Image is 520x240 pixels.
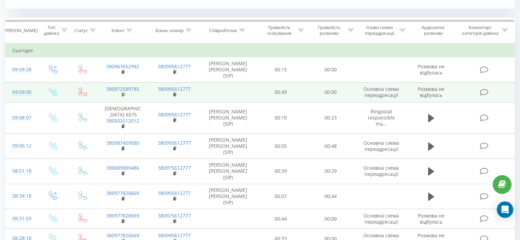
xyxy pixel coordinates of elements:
[158,212,191,219] a: 380975612777
[106,232,139,239] a: 380977820669
[200,102,256,133] td: [PERSON_NAME] [PERSON_NAME] (SIP)
[312,25,346,36] div: Тривалість розмови
[12,212,30,225] div: 08:31:03
[306,209,355,229] td: 00:00
[209,28,237,33] div: Співробітник
[200,159,256,184] td: [PERSON_NAME] [PERSON_NAME] (SIP)
[306,57,355,83] td: 00:00
[158,190,191,196] a: 380995612777
[12,139,30,153] div: 09:06:12
[418,212,444,225] span: Розмова не відбулась
[106,117,139,124] a: 380502012012
[158,232,191,239] a: 380995612777
[306,82,355,102] td: 00:00
[355,159,407,184] td: Основна схема переадресації
[497,201,513,218] div: Open Intercom Messenger
[355,209,407,229] td: Основна схема переадресації
[306,184,355,209] td: 00:44
[306,159,355,184] td: 00:29
[262,25,296,36] div: Тривалість очікування
[158,165,191,171] a: 380975612777
[256,102,306,133] td: 00:10
[413,25,453,36] div: Аудіозапис розмови
[368,108,395,127] span: Ringostat responsible ma...
[43,25,59,36] div: Тип дзвінка
[111,28,124,33] div: Клієнт
[106,140,139,146] a: 380987459080
[418,86,444,98] span: Розмова не відбулась
[158,140,191,146] a: 380995612777
[106,212,139,219] a: 380977820669
[5,44,515,57] td: Сьогодні
[12,189,30,203] div: 08:34:18
[106,86,139,92] a: 380972589785
[200,57,256,83] td: [PERSON_NAME] [PERSON_NAME] (SIP)
[355,133,407,159] td: Основна схема переадресації
[256,82,306,102] td: 00:49
[158,86,191,92] a: 380995612777
[306,133,355,159] td: 00:48
[362,25,398,36] div: Назва схеми переадресації
[460,25,500,36] div: Коментар/категорія дзвінка
[74,28,88,33] div: Статус
[12,165,30,178] div: 08:51:18
[3,28,38,33] div: [PERSON_NAME]
[106,165,139,171] a: 380689889486
[256,184,306,209] td: 00:07
[200,133,256,159] td: [PERSON_NAME] [PERSON_NAME] (SIP)
[306,102,355,133] td: 00:23
[12,63,30,76] div: 09:09:28
[158,111,191,118] a: 380995612777
[355,82,407,102] td: Основна схема переадресації
[256,57,306,83] td: 00:15
[156,28,184,33] div: Бізнес номер
[200,184,256,209] td: [PERSON_NAME] [PERSON_NAME] (SIP)
[97,102,148,133] td: [DEMOGRAPHIC_DATA] 6575
[106,190,139,196] a: 380977820669
[12,111,30,125] div: 09:08:07
[256,209,306,229] td: 00:44
[158,63,191,70] a: 380995612777
[418,63,444,76] span: Розмова не відбулась
[256,159,306,184] td: 00:39
[12,86,30,99] div: 09:09:00
[106,63,139,70] a: 380967652992
[256,133,306,159] td: 00:05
